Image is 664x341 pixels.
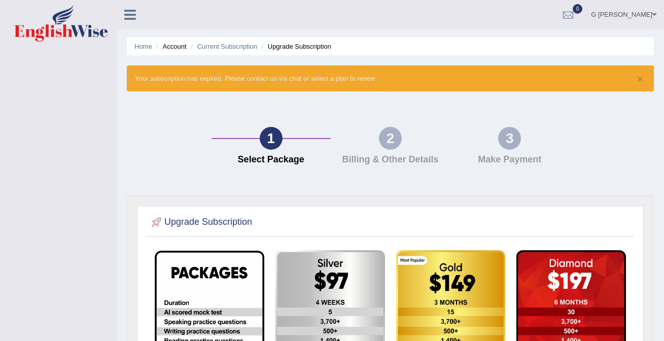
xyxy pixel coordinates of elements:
span: 0 [573,4,583,14]
h4: Billing & Other Details [336,155,445,165]
li: Upgrade Subscription [259,42,331,51]
button: × [637,74,643,84]
a: Current Subscription [197,43,257,50]
h2: Upgrade Subscription [149,215,252,230]
a: Home [134,43,152,50]
div: 2 [379,127,402,150]
li: Account [154,42,186,51]
div: Your subscription has expired. Please contact us via chat or select a plan to renew [127,65,654,91]
div: 1 [260,127,283,150]
h4: Select Package [217,155,326,165]
h4: Make Payment [455,155,564,165]
div: 3 [498,127,521,150]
